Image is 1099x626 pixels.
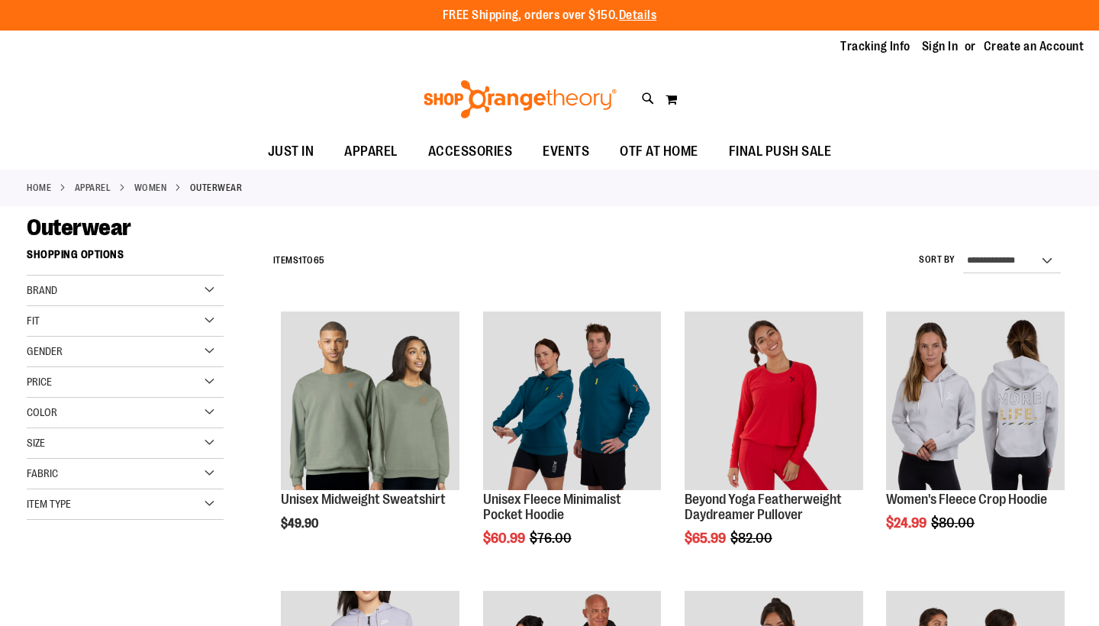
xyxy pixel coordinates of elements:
[27,345,63,357] span: Gender
[253,134,330,169] a: JUST IN
[281,311,459,490] img: Unisex Midweight Sweatshirt
[886,515,929,531] span: $24.99
[483,311,662,492] a: Unisex Fleece Minimalist Pocket Hoodie
[886,492,1047,507] a: Women's Fleece Crop Hoodie
[273,249,325,273] h2: Items to
[27,181,51,195] a: Home
[527,134,604,169] a: EVENTS
[886,311,1065,492] a: Product image for Womens Fleece Crop Hoodie
[443,7,657,24] p: FREE Shipping, orders over $150.
[27,467,58,479] span: Fabric
[931,515,977,531] span: $80.00
[730,531,775,546] span: $82.00
[27,406,57,418] span: Color
[27,376,52,388] span: Price
[314,255,325,266] span: 65
[922,38,959,55] a: Sign In
[27,315,40,327] span: Fit
[27,241,224,276] strong: Shopping Options
[273,304,467,570] div: product
[840,38,910,55] a: Tracking Info
[886,311,1065,490] img: Product image for Womens Fleece Crop Hoodie
[685,311,863,490] img: Product image for Beyond Yoga Featherweight Daydreamer Pullover
[685,531,728,546] span: $65.99
[984,38,1084,55] a: Create an Account
[413,134,528,169] a: ACCESSORIES
[190,181,243,195] strong: Outerwear
[281,311,459,492] a: Unisex Midweight Sweatshirt
[919,253,956,266] label: Sort By
[298,255,302,266] span: 1
[483,531,527,546] span: $60.99
[428,134,513,169] span: ACCESSORIES
[685,311,863,492] a: Product image for Beyond Yoga Featherweight Daydreamer Pullover
[530,531,574,546] span: $76.00
[27,498,71,510] span: Item Type
[543,134,589,169] span: EVENTS
[685,492,842,522] a: Beyond Yoga Featherweight Daydreamer Pullover
[483,311,662,490] img: Unisex Fleece Minimalist Pocket Hoodie
[483,492,621,522] a: Unisex Fleece Minimalist Pocket Hoodie
[604,134,714,169] a: OTF AT HOME
[475,304,669,584] div: product
[281,517,321,531] span: $49.90
[134,181,167,195] a: WOMEN
[878,304,1072,570] div: product
[620,134,698,169] span: OTF AT HOME
[729,134,832,169] span: FINAL PUSH SALE
[677,304,871,584] div: product
[27,284,57,296] span: Brand
[75,181,111,195] a: APPAREL
[27,437,45,449] span: Size
[268,134,314,169] span: JUST IN
[329,134,413,169] a: APPAREL
[27,215,131,240] span: Outerwear
[714,134,847,169] a: FINAL PUSH SALE
[619,8,657,22] a: Details
[421,80,619,118] img: Shop Orangetheory
[281,492,446,507] a: Unisex Midweight Sweatshirt
[344,134,398,169] span: APPAREL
